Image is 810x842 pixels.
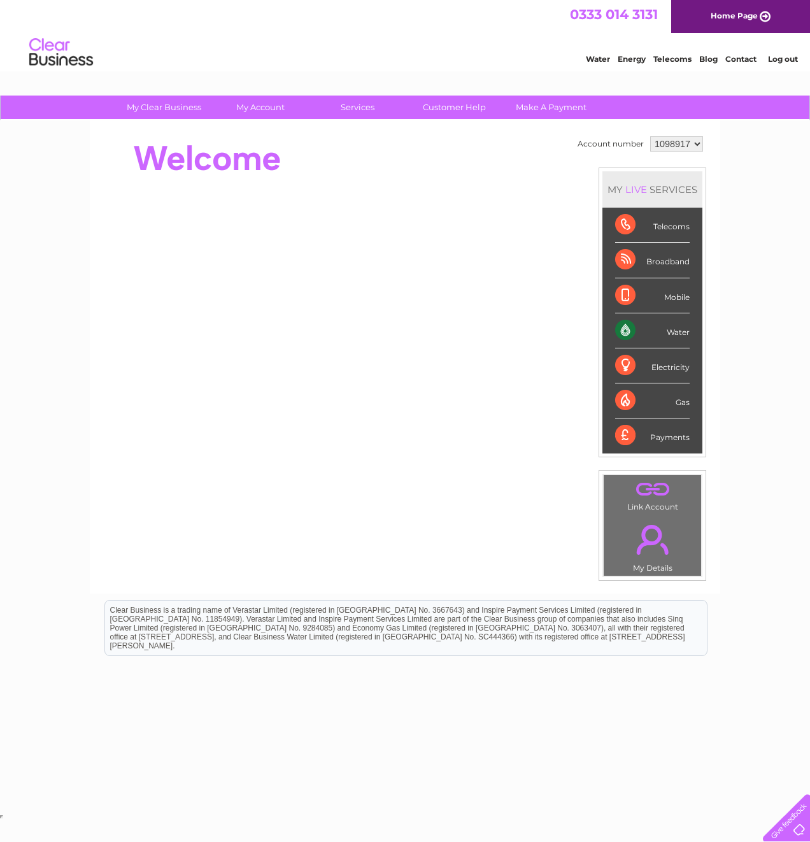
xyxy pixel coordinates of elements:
[29,33,94,72] img: logo.png
[615,418,690,453] div: Payments
[653,54,692,64] a: Telecoms
[623,183,650,196] div: LIVE
[725,54,757,64] a: Contact
[570,6,658,22] a: 0333 014 3131
[615,243,690,278] div: Broadband
[111,96,217,119] a: My Clear Business
[602,171,702,208] div: MY SERVICES
[607,517,698,562] a: .
[618,54,646,64] a: Energy
[615,313,690,348] div: Water
[402,96,507,119] a: Customer Help
[603,514,702,576] td: My Details
[615,348,690,383] div: Electricity
[768,54,798,64] a: Log out
[586,54,610,64] a: Water
[615,208,690,243] div: Telecoms
[305,96,410,119] a: Services
[615,383,690,418] div: Gas
[208,96,313,119] a: My Account
[574,133,647,155] td: Account number
[105,7,707,62] div: Clear Business is a trading name of Verastar Limited (registered in [GEOGRAPHIC_DATA] No. 3667643...
[699,54,718,64] a: Blog
[607,478,698,501] a: .
[603,475,702,515] td: Link Account
[615,278,690,313] div: Mobile
[499,96,604,119] a: Make A Payment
